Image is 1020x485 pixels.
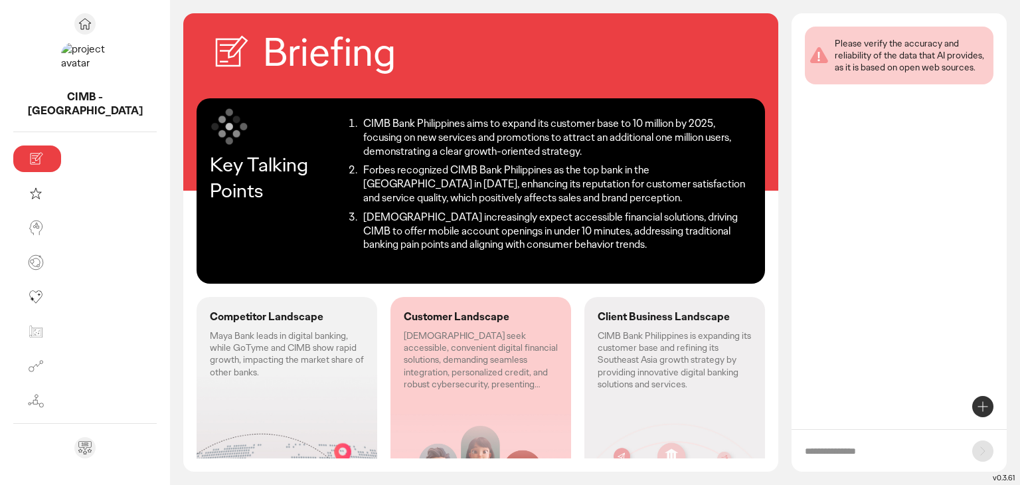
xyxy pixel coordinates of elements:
div: Send feedback [74,437,96,458]
p: CIMB - Philippines [13,90,157,118]
p: Key Talking Points [210,151,342,203]
h2: Briefing [263,27,396,78]
p: [DEMOGRAPHIC_DATA] seek accessible, convenient digital financial solutions, demanding seamless in... [404,330,558,390]
li: CIMB Bank Philippines aims to expand its customer base to 10 million by 2025, focusing on new ser... [359,117,752,158]
img: symbol [210,106,250,146]
p: CIMB Bank Philippines is expanding its customer base and refining its Southeast Asia growth strat... [598,330,752,390]
img: project avatar [61,43,109,90]
li: Forbes recognized CIMB Bank Philippines as the top bank in the [GEOGRAPHIC_DATA] in [DATE], enhan... [359,163,752,205]
div: Please verify the accuracy and reliability of the data that AI provides, as it is based on open w... [835,37,988,74]
li: [DEMOGRAPHIC_DATA] increasingly expect accessible financial solutions, driving CIMB to offer mobi... [359,211,752,252]
p: Client Business Landscape [598,310,730,324]
p: Maya Bank leads in digital banking, while GoTyme and CIMB show rapid growth, impacting the market... [210,330,364,378]
p: Competitor Landscape [210,310,323,324]
p: Customer Landscape [404,310,509,324]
